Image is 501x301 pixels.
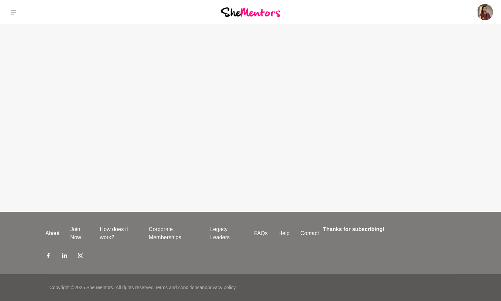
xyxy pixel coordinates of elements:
[65,225,94,242] a: Join Now
[40,229,65,237] a: About
[273,229,295,237] a: Help
[62,252,67,260] a: LinkedIn
[323,225,451,233] h4: Thanks for subscribing!
[205,225,249,242] a: Legacy Leaders
[50,284,114,291] p: Copyright © 2025 She Mentors .
[249,229,273,237] a: FAQs
[477,4,493,20] img: Junie Soe
[207,285,235,290] a: privacy policy
[143,225,205,242] a: Corporate Memberships
[116,284,236,291] p: All rights reserved. and .
[155,285,199,290] a: Terms and conditions
[78,252,83,260] a: Instagram
[94,225,143,242] a: How does it work?
[221,7,280,17] img: She Mentors Logo
[46,252,51,260] a: Facebook
[295,229,324,237] a: Contact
